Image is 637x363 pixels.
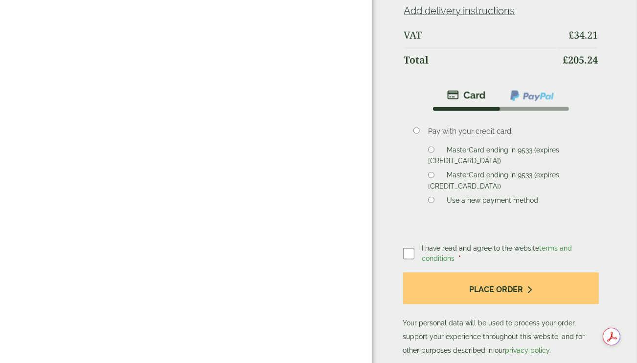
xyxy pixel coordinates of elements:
[422,244,572,262] span: I have read and agree to the website
[509,89,555,102] img: ppcp-gateway.png
[404,5,515,17] a: Add delivery instructions
[404,23,556,47] th: VAT
[443,196,543,207] label: Use a new payment method
[428,126,584,137] p: Pay with your credit card.
[505,346,550,354] a: privacy policy
[563,53,568,66] span: £
[403,273,599,357] p: Your personal data will be used to process your order, support your experience throughout this we...
[404,48,556,72] th: Total
[563,53,598,66] bdi: 205.24
[428,146,559,168] label: MasterCard ending in 9533 (expires [CREDIT_CARD_DATA])
[428,171,559,192] label: MasterCard ending in 9533 (expires [CREDIT_CARD_DATA])
[459,255,461,262] abbr: required
[447,89,486,101] img: stripe.png
[569,28,598,42] bdi: 34.21
[569,28,574,42] span: £
[403,273,599,304] button: Place order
